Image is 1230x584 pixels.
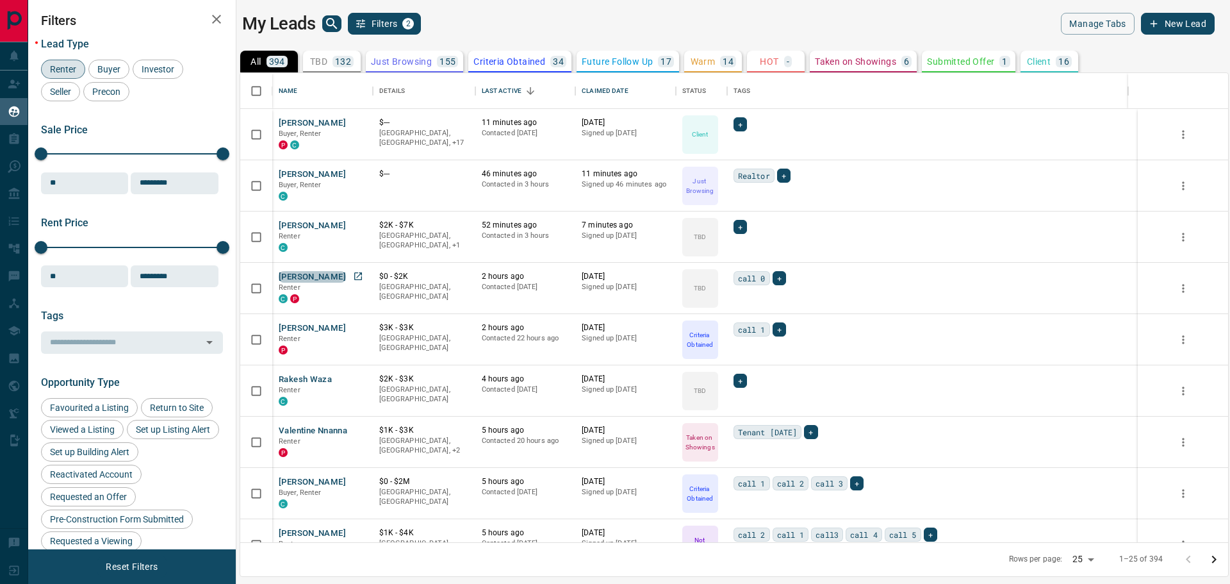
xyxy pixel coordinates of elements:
[1174,228,1193,247] button: more
[269,57,285,66] p: 394
[855,477,859,490] span: +
[41,510,193,529] div: Pre-Construction Form Submitted
[482,538,570,549] p: Contacted [DATE]
[694,232,706,242] p: TBD
[582,528,669,538] p: [DATE]
[279,346,288,355] div: property.ca
[582,220,669,231] p: 7 minutes ago
[684,484,717,503] p: Criteria Obtained
[582,476,669,487] p: [DATE]
[482,476,570,487] p: 5 hours ago
[379,271,469,282] p: $0 - $2K
[660,57,671,66] p: 17
[482,282,570,292] p: Contacted [DATE]
[41,82,80,101] div: Seller
[41,310,63,322] span: Tags
[1002,57,1007,66] p: 1
[734,117,747,131] div: +
[379,385,469,405] p: [GEOGRAPHIC_DATA], [GEOGRAPHIC_DATA]
[582,374,669,385] p: [DATE]
[41,465,142,484] div: Reactivated Account
[734,220,747,234] div: +
[694,283,706,293] p: TBD
[738,118,742,131] span: +
[582,282,669,292] p: Signed up [DATE]
[45,514,188,524] span: Pre-Construction Form Submitted
[279,117,346,129] button: [PERSON_NAME]
[928,528,933,541] span: +
[379,169,469,179] p: $---
[379,487,469,507] p: [GEOGRAPHIC_DATA], [GEOGRAPHIC_DATA]
[279,374,332,386] button: Rakesh Waza
[582,117,669,128] p: [DATE]
[582,538,669,549] p: Signed up [DATE]
[482,179,570,190] p: Contacted in 3 hours
[1119,554,1163,565] p: 1–25 of 394
[582,128,669,138] p: Signed up [DATE]
[279,271,346,283] button: [PERSON_NAME]
[684,433,717,452] p: Taken on Showings
[279,448,288,457] div: property.ca
[322,15,341,32] button: search button
[482,436,570,446] p: Contacted 20 hours ago
[1027,57,1051,66] p: Client
[760,57,778,66] p: HOT
[45,536,137,546] span: Requested a Viewing
[1061,13,1134,35] button: Manage Tabs
[482,374,570,385] p: 4 hours ago
[691,57,716,66] p: Warm
[1174,433,1193,452] button: more
[41,60,85,79] div: Renter
[815,57,896,66] p: Taken on Showings
[777,169,791,183] div: +
[582,169,669,179] p: 11 minutes ago
[1174,484,1193,503] button: more
[279,232,300,240] span: Renter
[279,386,300,394] span: Renter
[379,231,469,251] p: Toronto
[482,487,570,497] p: Contacted [DATE]
[290,294,299,303] div: property.ca
[482,333,570,344] p: Contacted 22 hours ago
[582,73,628,109] div: Claimed Date
[379,220,469,231] p: $2K - $7K
[45,447,134,457] span: Set up Building Alert
[684,176,717,196] p: Just Browsing
[88,87,125,97] span: Precon
[521,82,539,100] button: Sort
[1141,13,1215,35] button: New Lead
[310,57,327,66] p: TBD
[41,442,138,462] div: Set up Building Alert
[45,87,76,97] span: Seller
[379,333,469,353] p: [GEOGRAPHIC_DATA], [GEOGRAPHIC_DATA]
[787,57,789,66] p: -
[1174,176,1193,196] button: more
[41,13,223,28] h2: Filters
[738,221,742,233] span: +
[734,73,751,109] div: Tags
[782,169,786,182] span: +
[582,231,669,241] p: Signed up [DATE]
[279,499,288,508] div: condos.ca
[379,538,469,558] p: Toronto
[379,322,469,333] p: $3K - $3K
[734,374,747,388] div: +
[379,476,469,487] p: $0 - $2M
[738,477,766,490] span: call 1
[553,57,564,66] p: 34
[45,64,81,74] span: Renter
[404,19,413,28] span: 2
[723,57,734,66] p: 14
[727,73,1128,109] div: Tags
[127,420,219,439] div: Set up Listing Alert
[738,426,798,438] span: Tenant [DATE]
[684,330,717,349] p: Criteria Obtained
[1009,554,1063,565] p: Rows per page:
[279,169,346,181] button: [PERSON_NAME]
[279,437,300,446] span: Renter
[41,398,138,417] div: Favourited a Listing
[482,271,570,282] p: 2 hours ago
[279,220,346,232] button: [PERSON_NAME]
[777,528,805,541] span: call 1
[816,477,843,490] span: call 3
